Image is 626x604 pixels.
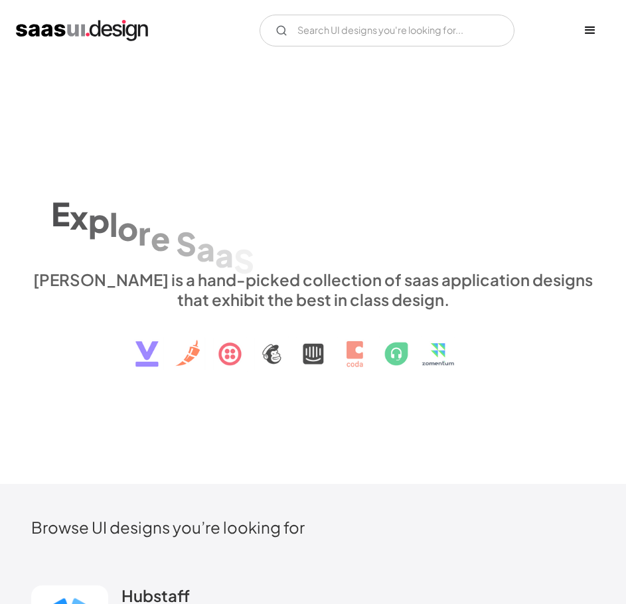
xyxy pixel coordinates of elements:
div: r [138,214,151,252]
div: l [110,205,117,244]
input: Search UI designs you're looking for... [260,15,514,46]
div: E [51,194,70,233]
a: home [16,20,148,41]
div: menu [570,11,610,50]
div: p [88,201,110,240]
h1: Explore SaaS UI design patterns & interactions. [31,180,595,256]
div: e [151,219,170,258]
div: a [196,230,215,268]
div: o [117,209,138,248]
form: Email Form [260,15,514,46]
div: x [70,198,88,236]
div: [PERSON_NAME] is a hand-picked collection of saas application designs that exhibit the best in cl... [31,269,595,309]
img: text, icon, saas logo [112,309,514,378]
div: S [176,224,196,262]
div: S [234,242,254,280]
div: a [215,236,234,274]
h2: Browse UI designs you’re looking for [31,517,595,537]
